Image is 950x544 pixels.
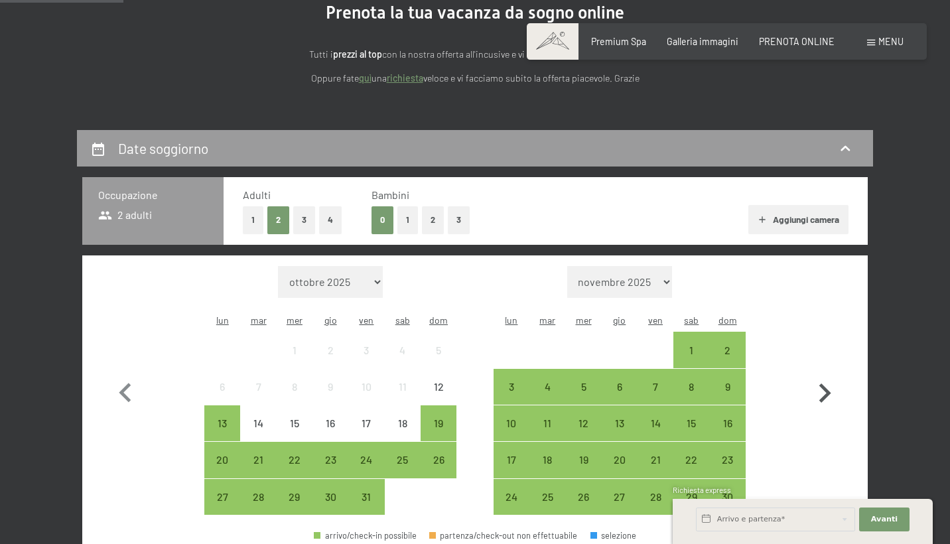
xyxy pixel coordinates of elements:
div: partenza/check-out non effettuabile [429,531,578,540]
div: Sat Nov 01 2025 [673,332,709,368]
div: Mon Oct 06 2025 [204,369,240,405]
span: Adulti [243,188,271,201]
div: Fri Nov 14 2025 [638,405,673,441]
div: 7 [639,381,672,415]
div: Mon Oct 27 2025 [204,479,240,515]
abbr: mercoledì [287,314,303,326]
div: arrivo/check-in possibile [602,479,638,515]
div: 3 [350,345,383,378]
div: Sat Nov 29 2025 [673,479,709,515]
div: arrivo/check-in possibile [673,332,709,368]
abbr: giovedì [613,314,626,326]
div: arrivo/check-in possibile [529,479,565,515]
a: Premium Spa [591,36,646,47]
div: Thu Nov 20 2025 [602,442,638,478]
div: Thu Oct 02 2025 [312,332,348,368]
h2: Date soggiorno [118,140,208,157]
div: 8 [675,381,708,415]
div: Wed Oct 22 2025 [277,442,312,478]
div: arrivo/check-in possibile [638,369,673,405]
div: arrivo/check-in possibile [494,479,529,515]
div: 26 [567,492,600,525]
div: arrivo/check-in possibile [529,442,565,478]
div: Sun Nov 16 2025 [710,405,746,441]
div: Sun Nov 23 2025 [710,442,746,478]
div: arrivo/check-in possibile [204,442,240,478]
div: 17 [350,418,383,451]
div: 21 [241,454,275,488]
div: 22 [675,454,708,488]
div: Tue Oct 14 2025 [240,405,276,441]
div: 7 [241,381,275,415]
div: 14 [639,418,672,451]
div: arrivo/check-in possibile [673,405,709,441]
div: 12 [422,381,455,415]
div: arrivo/check-in possibile [565,405,601,441]
div: arrivo/check-in non effettuabile [312,369,348,405]
div: 22 [278,454,311,488]
abbr: sabato [684,314,699,326]
div: Mon Nov 10 2025 [494,405,529,441]
div: Sat Nov 08 2025 [673,369,709,405]
div: Thu Oct 16 2025 [312,405,348,441]
abbr: venerdì [359,314,373,326]
div: 16 [711,418,744,451]
button: 1 [243,206,263,234]
div: Wed Nov 19 2025 [565,442,601,478]
div: Fri Oct 24 2025 [348,442,384,478]
div: Mon Oct 13 2025 [204,405,240,441]
div: Thu Nov 13 2025 [602,405,638,441]
div: arrivo/check-in possibile [529,405,565,441]
span: Galleria immagini [667,36,738,47]
div: 5 [422,345,455,378]
div: Fri Nov 07 2025 [638,369,673,405]
div: 6 [206,381,239,415]
div: Fri Oct 31 2025 [348,479,384,515]
div: arrivo/check-in possibile [277,479,312,515]
div: 28 [241,492,275,525]
div: 20 [206,454,239,488]
button: 3 [448,206,470,234]
div: arrivo/check-in non effettuabile [277,405,312,441]
div: Sat Oct 11 2025 [385,369,421,405]
div: arrivo/check-in non effettuabile [204,369,240,405]
abbr: domenica [718,314,737,326]
div: 19 [567,454,600,488]
div: arrivo/check-in non effettuabile [385,369,421,405]
div: Wed Oct 15 2025 [277,405,312,441]
abbr: sabato [395,314,410,326]
div: 15 [278,418,311,451]
div: Fri Oct 17 2025 [348,405,384,441]
button: 4 [319,206,342,234]
span: Richiesta express [673,486,731,494]
div: 17 [495,454,528,488]
div: selezione [590,531,637,540]
div: Sat Nov 22 2025 [673,442,709,478]
div: Tue Oct 21 2025 [240,442,276,478]
div: Thu Oct 09 2025 [312,369,348,405]
div: 24 [350,454,383,488]
span: Menu [878,36,904,47]
div: arrivo/check-in possibile [710,479,746,515]
div: Sun Oct 05 2025 [421,332,456,368]
div: 28 [639,492,672,525]
div: 25 [386,454,419,488]
abbr: martedì [251,314,267,326]
span: Avanti [871,514,898,525]
div: 25 [531,492,564,525]
div: Wed Oct 08 2025 [277,369,312,405]
div: 15 [675,418,708,451]
div: Fri Oct 10 2025 [348,369,384,405]
div: arrivo/check-in possibile [673,479,709,515]
div: Wed Nov 12 2025 [565,405,601,441]
div: arrivo/check-in possibile [638,442,673,478]
div: arrivo/check-in possibile [602,369,638,405]
button: 2 [267,206,289,234]
div: 8 [278,381,311,415]
div: 26 [422,454,455,488]
div: Mon Nov 03 2025 [494,369,529,405]
div: 14 [241,418,275,451]
div: arrivo/check-in possibile [204,479,240,515]
div: arrivo/check-in possibile [565,442,601,478]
